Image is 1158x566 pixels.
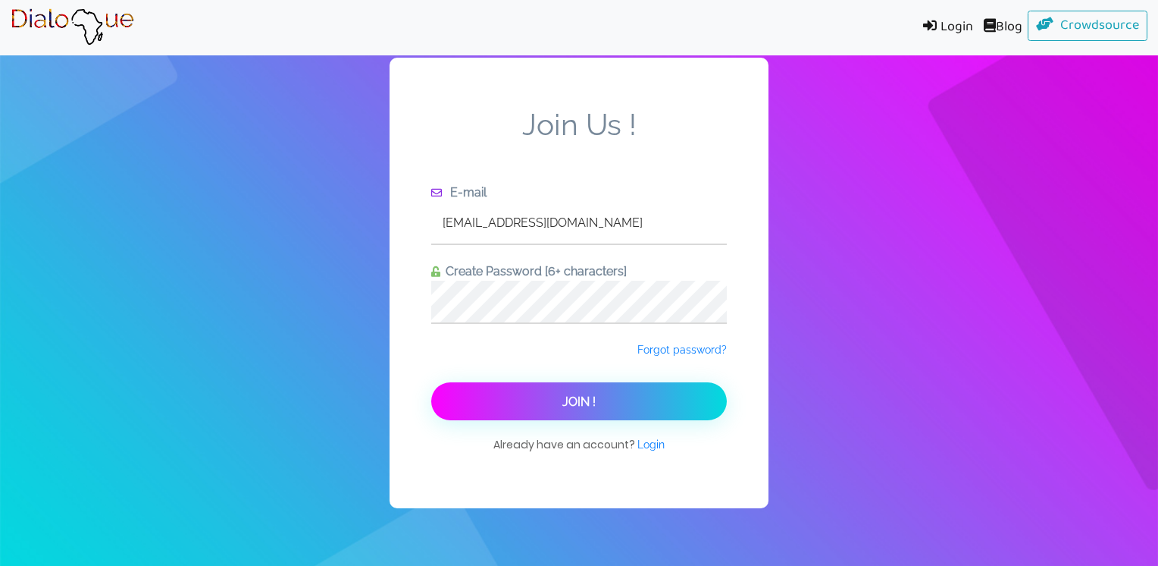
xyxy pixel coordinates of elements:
span: E-mail [445,185,487,200]
button: Join ! [431,382,727,420]
span: Create Password [6+ characters] [440,264,627,278]
a: Login [637,437,665,452]
span: Already have an account? [493,436,665,467]
a: Forgot password? [637,342,727,357]
input: Enter e-mail [431,202,727,244]
a: Login [912,11,978,45]
span: Join Us ! [431,107,727,184]
img: Brand [11,8,134,46]
span: Forgot password? [637,344,727,356]
a: Crowdsource [1028,11,1148,41]
a: Blog [978,11,1028,45]
span: Join ! [562,395,596,409]
span: Login [637,439,665,451]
